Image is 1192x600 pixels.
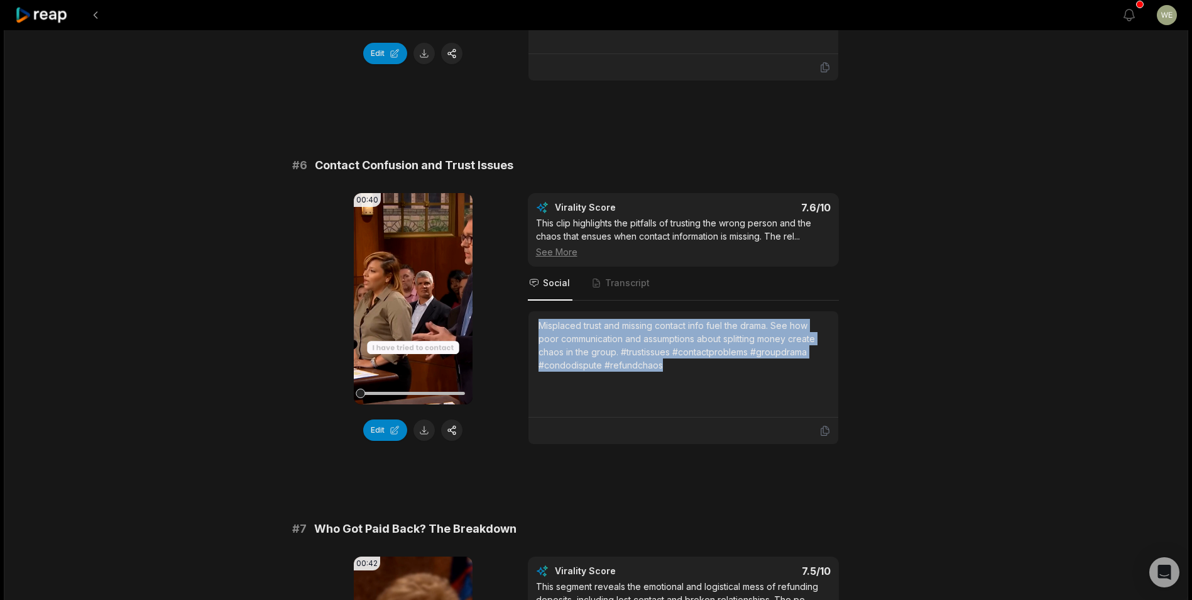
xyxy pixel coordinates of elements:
span: # 6 [292,157,307,174]
span: Social [543,277,570,289]
span: Contact Confusion and Trust Issues [315,157,513,174]
div: Open Intercom Messenger [1149,557,1179,587]
div: 7.5 /10 [696,565,831,577]
div: Virality Score [555,201,690,214]
span: Who Got Paid Back? The Breakdown [314,520,517,538]
div: 7.6 /10 [696,201,831,214]
div: Virality Score [555,565,690,577]
button: Edit [363,419,407,441]
video: Your browser does not support mp4 format. [354,193,473,404]
div: See More [536,245,831,258]
span: # 7 [292,520,307,538]
div: Misplaced trust and missing contact info fuel the drama. See how poor communication and assumptio... [539,319,828,372]
div: This clip highlights the pitfalls of trusting the wrong person and the chaos that ensues when con... [536,216,831,258]
nav: Tabs [528,267,839,301]
span: Transcript [605,277,650,289]
button: Edit [363,43,407,64]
